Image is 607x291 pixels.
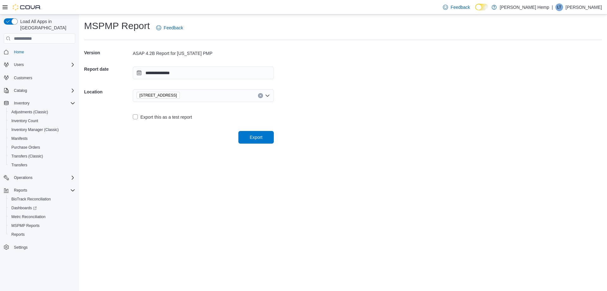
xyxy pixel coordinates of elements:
a: Inventory Manager (Classic) [9,126,61,134]
button: Catalog [1,86,78,95]
button: Purchase Orders [6,143,78,152]
span: Inventory Manager (Classic) [9,126,75,134]
span: Load All Apps in [GEOGRAPHIC_DATA] [18,18,75,31]
button: Settings [1,243,78,252]
span: Reports [14,188,27,193]
input: Dark Mode [475,4,488,10]
span: Purchase Orders [9,144,75,151]
p: [PERSON_NAME] [566,3,602,11]
button: BioTrack Reconciliation [6,195,78,204]
button: MSPMP Reports [6,221,78,230]
button: Operations [11,174,35,181]
button: Inventory Manager (Classic) [6,125,78,134]
span: Feedback [451,4,470,10]
input: Press the down key to open a popover containing a calendar. [133,67,274,79]
a: Dashboards [9,204,39,212]
button: Metrc Reconciliation [6,212,78,221]
span: Users [14,62,24,67]
span: Feedback [164,25,183,31]
span: MSPMP Reports [9,222,75,229]
span: Reports [9,231,75,238]
a: Settings [11,244,30,251]
a: Home [11,48,27,56]
span: Transfers [9,161,75,169]
span: Dashboards [9,204,75,212]
div: Lucas Todd [555,3,563,11]
input: Accessible screen reader label [182,92,183,99]
span: Manifests [11,136,28,141]
span: Catalog [14,88,27,93]
span: Adjustments (Classic) [11,110,48,115]
button: Inventory [1,99,78,108]
a: Metrc Reconciliation [9,213,48,221]
span: Customers [14,75,32,80]
span: Inventory Manager (Classic) [11,127,59,132]
span: Customers [11,74,75,81]
span: BioTrack Reconciliation [9,195,75,203]
a: Reports [9,231,27,238]
a: Dashboards [6,204,78,212]
label: Export this as a test report [133,113,192,121]
span: Metrc Reconciliation [11,214,46,219]
h5: Location [84,86,132,98]
span: Inventory Count [9,117,75,125]
span: Catalog [11,87,75,94]
button: Operations [1,173,78,182]
span: Export [250,134,262,140]
span: LT [557,3,561,11]
span: 4860 Bethel Road [137,92,180,99]
a: BioTrack Reconciliation [9,195,53,203]
button: Users [11,61,26,68]
span: Purchase Orders [11,145,40,150]
a: Customers [11,74,35,82]
h1: MSPMP Report [84,20,150,32]
span: Users [11,61,75,68]
button: Users [1,60,78,69]
h5: Report date [84,63,132,75]
span: Dashboards [11,205,37,211]
span: Settings [14,245,28,250]
button: Adjustments (Classic) [6,108,78,116]
button: Open list of options [265,93,270,98]
button: Reports [1,186,78,195]
a: Inventory Count [9,117,41,125]
nav: Complex example [4,45,75,268]
div: ASAP 4.2B Report for [US_STATE] PMP [133,50,274,56]
span: Settings [11,243,75,251]
span: Metrc Reconciliation [9,213,75,221]
span: [STREET_ADDRESS] [139,92,177,98]
button: Home [1,47,78,56]
span: Home [14,50,24,55]
a: Adjustments (Classic) [9,108,51,116]
button: Reports [11,187,30,194]
span: Reports [11,232,25,237]
a: Transfers [9,161,30,169]
span: Adjustments (Classic) [9,108,75,116]
span: Home [11,48,75,56]
span: Operations [11,174,75,181]
span: Operations [14,175,33,180]
button: Catalog [11,87,29,94]
button: Inventory Count [6,116,78,125]
button: Customers [1,73,78,82]
a: Feedback [440,1,472,14]
span: Transfers (Classic) [11,154,43,159]
span: BioTrack Reconciliation [11,197,51,202]
button: Transfers [6,161,78,169]
span: Reports [11,187,75,194]
a: MSPMP Reports [9,222,42,229]
button: Reports [6,230,78,239]
button: Export [238,131,274,144]
button: Transfers (Classic) [6,152,78,161]
span: Inventory [11,99,75,107]
span: MSPMP Reports [11,223,40,228]
p: [PERSON_NAME] Hemp [500,3,549,11]
button: Inventory [11,99,32,107]
button: Clear input [258,93,263,98]
img: Cova [13,4,41,10]
button: Manifests [6,134,78,143]
p: | [552,3,553,11]
span: Inventory [14,101,29,106]
a: Manifests [9,135,30,142]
